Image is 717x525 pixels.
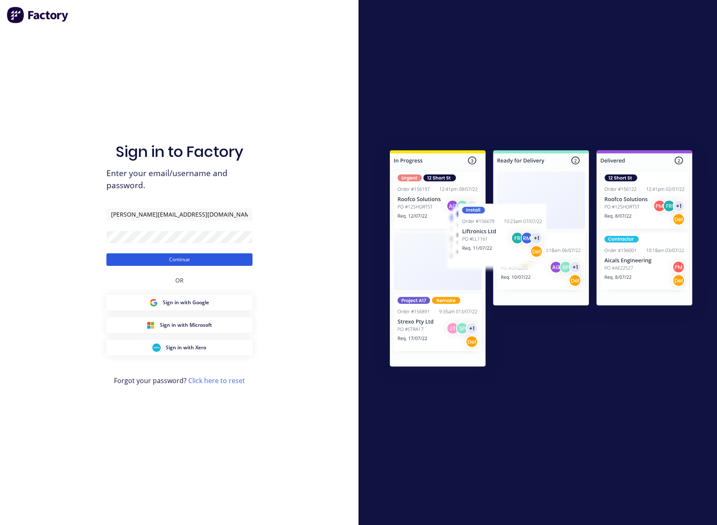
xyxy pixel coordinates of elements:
span: Sign in with Google [163,299,209,306]
img: Sign in [371,134,711,386]
img: Google Sign in [149,298,158,307]
button: Microsoft Sign inSign in with Microsoft [106,317,252,333]
a: Click here to reset [188,376,245,385]
button: Continue [106,253,252,266]
input: Email/Username [106,208,252,221]
span: Sign in with Microsoft [160,321,212,329]
img: Xero Sign in [152,343,161,352]
span: Enter your email/username and password. [106,167,252,192]
span: Forgot your password? [114,376,245,386]
div: OR [175,266,184,295]
span: Sign in with Xero [166,344,206,351]
button: Google Sign inSign in with Google [106,295,252,310]
img: Factory [7,7,69,23]
img: Microsoft Sign in [146,321,155,329]
h1: Sign in to Factory [116,143,243,161]
button: Xero Sign inSign in with Xero [106,340,252,356]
